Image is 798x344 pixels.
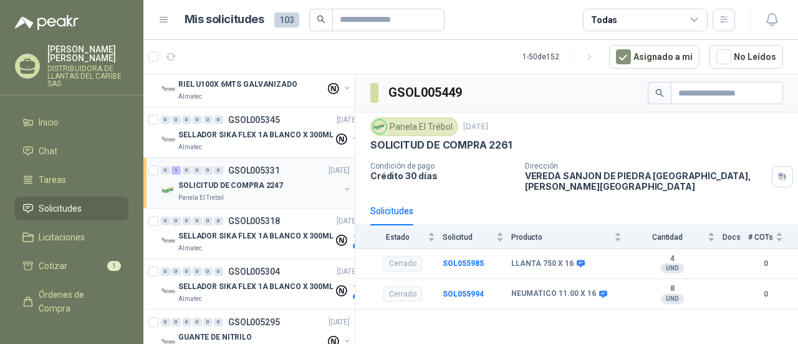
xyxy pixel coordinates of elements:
[193,166,202,175] div: 0
[383,257,422,272] div: Cerrado
[214,217,223,225] div: 0
[193,267,202,276] div: 0
[171,267,181,276] div: 0
[355,225,443,248] th: Estado
[178,294,202,304] p: Almatec
[39,144,57,158] span: Chat
[443,290,484,298] a: SOL055994
[655,89,664,97] span: search
[161,112,360,152] a: 0 0 0 0 0 0 GSOL005345[DATE] Company LogoSELLADOR SIKA FLEX 1A BLANCO X 300MLAlmatec
[161,166,170,175] div: 0
[15,111,128,134] a: Inicio
[203,115,213,124] div: 0
[337,114,358,126] p: [DATE]
[171,166,181,175] div: 1
[522,47,599,67] div: 1 - 50 de 152
[107,261,121,271] span: 1
[161,163,352,203] a: 0 1 0 0 0 0 GSOL005331[DATE] Company LogoSOLICITUD DE COMPRA 2247Panela El Trébol
[39,202,82,215] span: Solicitudes
[228,267,280,276] p: GSOL005304
[182,267,191,276] div: 0
[337,215,358,227] p: [DATE]
[178,180,283,192] p: SOLICITUD DE COMPRA 2247
[228,166,280,175] p: GSOL005331
[178,281,334,293] p: SELLADOR SIKA FLEX 1A BLANCO X 300ML
[629,225,723,248] th: Cantidad
[370,233,425,242] span: Estado
[214,318,223,327] div: 0
[511,289,596,299] b: NEUMATICO 11.00 X 16
[388,83,464,102] h3: GSOL005449
[178,332,252,343] p: GUANTE DE NITRILO
[203,217,213,225] div: 0
[203,267,213,276] div: 0
[370,162,515,170] p: Condición de pago
[39,173,66,187] span: Tareas
[193,217,202,225] div: 0
[228,318,280,327] p: GSOL005295
[178,129,334,141] p: SELLADOR SIKA FLEX 1A BLANCO X 300ML
[748,225,798,248] th: # COTs
[373,120,387,134] img: Company Logo
[182,318,191,327] div: 0
[748,258,783,270] b: 0
[161,62,352,102] a: 0 0 0 0 0 0 GSOL005346[DATE] Company LogoRIEL U100X 6MTS GALVANIZADOAlmatec
[443,233,494,242] span: Solicitud
[171,318,181,327] div: 0
[609,45,699,69] button: Asignado a mi
[47,45,128,62] p: [PERSON_NAME] [PERSON_NAME]
[661,263,684,273] div: UND
[161,217,170,225] div: 0
[629,233,705,242] span: Cantidad
[193,115,202,124] div: 0
[161,183,176,198] img: Company Logo
[661,294,684,304] div: UND
[193,318,202,327] div: 0
[15,15,79,30] img: Logo peakr
[182,217,191,225] div: 0
[161,233,176,248] img: Company Logo
[709,45,783,69] button: No Leídos
[591,13,617,27] div: Todas
[629,284,715,294] b: 8
[15,139,128,163] a: Chat
[171,115,181,124] div: 0
[15,197,128,220] a: Solicitudes
[15,283,128,320] a: Órdenes de Compra
[228,217,280,225] p: GSOL005318
[161,264,360,304] a: 0 0 0 0 0 0 GSOL005304[DATE] Company LogoSELLADOR SIKA FLEX 1A BLANCO X 300MLAlmatec
[182,166,191,175] div: 0
[178,142,202,152] p: Almatec
[182,115,191,124] div: 0
[178,193,224,203] p: Panela El Trébol
[629,254,715,264] b: 4
[15,168,128,192] a: Tareas
[370,204,413,218] div: Solicitudes
[370,170,515,181] p: Crédito 30 días
[511,233,612,242] span: Producto
[203,318,213,327] div: 0
[274,12,299,27] span: 103
[161,214,360,253] a: 0 0 0 0 0 0 GSOL005318[DATE] Company LogoSELLADOR SIKA FLEX 1A BLANCO X 300MLAlmatec
[178,243,202,253] p: Almatec
[443,225,511,248] th: Solicitud
[39,230,85,244] span: Licitaciones
[214,115,223,124] div: 0
[178,92,202,102] p: Almatec
[214,267,223,276] div: 0
[329,165,350,177] p: [DATE]
[383,287,422,302] div: Cerrado
[39,288,117,315] span: Órdenes de Compra
[337,266,358,278] p: [DATE]
[161,284,176,299] img: Company Logo
[443,259,484,268] b: SOL055985
[185,11,264,29] h1: Mis solicitudes
[525,162,767,170] p: Dirección
[214,166,223,175] div: 0
[39,259,67,273] span: Cotizar
[317,15,325,24] span: search
[15,254,128,278] a: Cotizar1
[178,230,334,242] p: SELLADOR SIKA FLEX 1A BLANCO X 300ML
[723,225,748,248] th: Docs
